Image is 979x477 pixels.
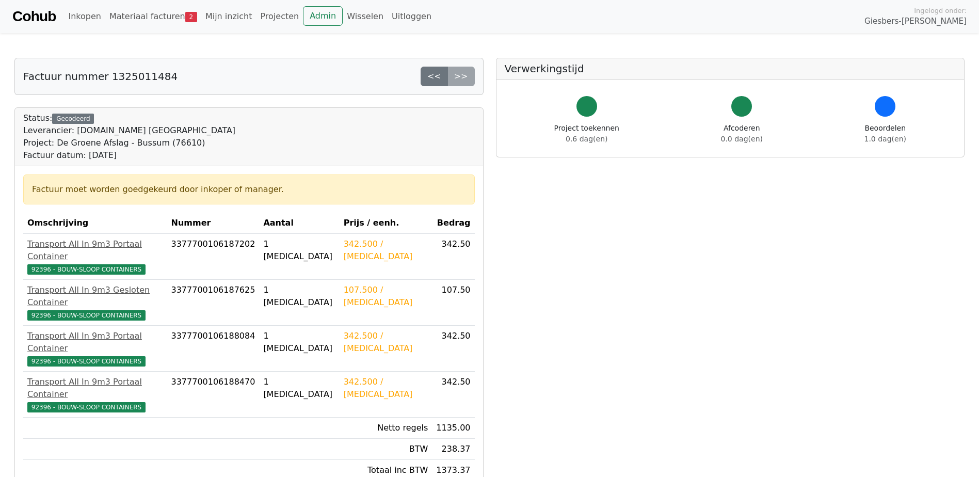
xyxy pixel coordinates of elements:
span: 92396 - BOUW-SLOOP CONTAINERS [27,264,146,275]
span: 2 [185,12,197,22]
span: Giesbers-[PERSON_NAME] [864,15,967,27]
td: 3377700106188470 [167,372,260,418]
span: 92396 - BOUW-SLOOP CONTAINERS [27,356,146,367]
div: 342.500 / [MEDICAL_DATA] [344,376,428,401]
td: 3377700106187202 [167,234,260,280]
span: 92396 - BOUW-SLOOP CONTAINERS [27,310,146,321]
a: Transport All In 9m3 Portaal Container92396 - BOUW-SLOOP CONTAINERS [27,376,163,413]
div: Factuur moet worden goedgekeurd door inkoper of manager. [32,183,466,196]
th: Prijs / eenh. [340,213,432,234]
th: Bedrag [432,213,474,234]
td: 342.50 [432,326,474,372]
div: 342.500 / [MEDICAL_DATA] [344,330,428,355]
div: Beoordelen [864,123,906,145]
div: 107.500 / [MEDICAL_DATA] [344,284,428,309]
div: Leverancier: [DOMAIN_NAME] [GEOGRAPHIC_DATA] [23,124,235,137]
h5: Verwerkingstijd [505,62,956,75]
a: Inkopen [64,6,105,27]
span: Ingelogd onder: [914,6,967,15]
a: Cohub [12,4,56,29]
a: Transport All In 9m3 Portaal Container92396 - BOUW-SLOOP CONTAINERS [27,238,163,275]
div: Transport All In 9m3 Gesloten Container [27,284,163,309]
a: Mijn inzicht [201,6,256,27]
div: Project: De Groene Afslag - Bussum (76610) [23,137,235,149]
div: Transport All In 9m3 Portaal Container [27,376,163,401]
a: Transport All In 9m3 Gesloten Container92396 - BOUW-SLOOP CONTAINERS [27,284,163,321]
a: Uitloggen [388,6,436,27]
div: Status: [23,112,235,162]
td: BTW [340,439,432,460]
a: Projecten [256,6,303,27]
td: 342.50 [432,234,474,280]
span: 1.0 dag(en) [864,135,906,143]
span: 92396 - BOUW-SLOOP CONTAINERS [27,402,146,412]
span: 0.6 dag(en) [566,135,607,143]
th: Aantal [259,213,339,234]
div: 1 [MEDICAL_DATA] [263,376,335,401]
a: Materiaal facturen2 [105,6,201,27]
a: Transport All In 9m3 Portaal Container92396 - BOUW-SLOOP CONTAINERS [27,330,163,367]
div: Transport All In 9m3 Portaal Container [27,238,163,263]
div: Transport All In 9m3 Portaal Container [27,330,163,355]
h5: Factuur nummer 1325011484 [23,70,178,83]
a: Wisselen [343,6,388,27]
div: 1 [MEDICAL_DATA] [263,330,335,355]
th: Omschrijving [23,213,167,234]
td: 342.50 [432,372,474,418]
td: 3377700106187625 [167,280,260,326]
div: 342.500 / [MEDICAL_DATA] [344,238,428,263]
a: << [421,67,448,86]
div: Afcoderen [721,123,763,145]
th: Nummer [167,213,260,234]
td: 3377700106188084 [167,326,260,372]
td: 1135.00 [432,418,474,439]
span: 0.0 dag(en) [721,135,763,143]
td: 107.50 [432,280,474,326]
div: 1 [MEDICAL_DATA] [263,284,335,309]
td: 238.37 [432,439,474,460]
a: Admin [303,6,343,26]
td: Netto regels [340,418,432,439]
div: 1 [MEDICAL_DATA] [263,238,335,263]
div: Gecodeerd [52,114,94,124]
div: Factuur datum: [DATE] [23,149,235,162]
div: Project toekennen [554,123,619,145]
